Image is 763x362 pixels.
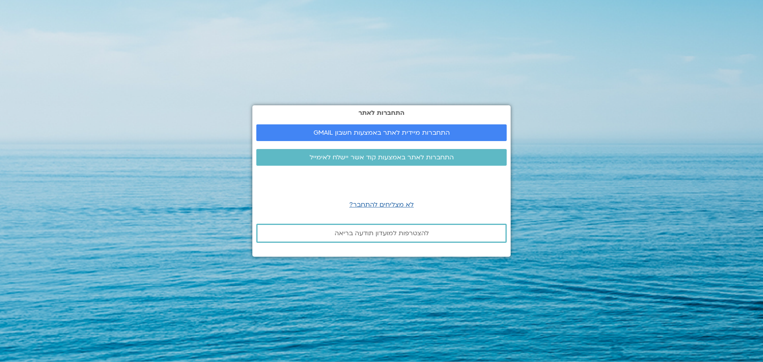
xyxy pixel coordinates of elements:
span: להצטרפות למועדון תודעה בריאה [335,230,429,237]
a: התחברות לאתר באמצעות קוד אשר יישלח לאימייל [256,149,507,166]
h2: התחברות לאתר [256,109,507,116]
a: להצטרפות למועדון תודעה בריאה [256,224,507,243]
span: התחברות מיידית לאתר באמצעות חשבון GMAIL [314,129,450,136]
span: התחברות לאתר באמצעות קוד אשר יישלח לאימייל [310,154,454,161]
a: לא מצליחים להתחבר? [349,200,414,209]
a: התחברות מיידית לאתר באמצעות חשבון GMAIL [256,124,507,141]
